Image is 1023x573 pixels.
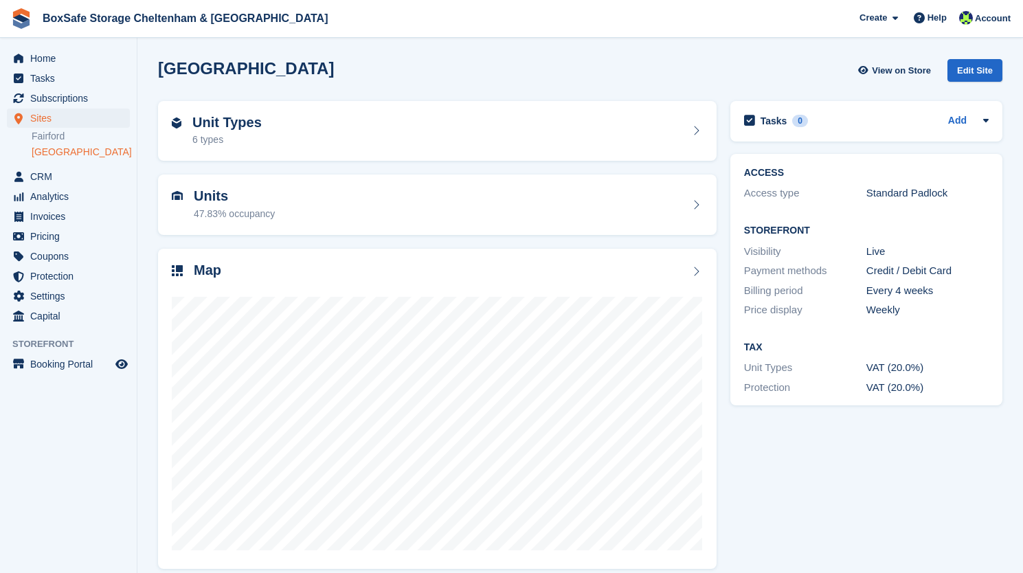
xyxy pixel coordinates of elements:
span: Protection [30,267,113,286]
h2: Unit Types [192,115,262,131]
a: menu [7,355,130,374]
div: Edit Site [947,59,1002,82]
div: Visibility [744,244,866,260]
a: menu [7,49,130,68]
div: VAT (20.0%) [866,380,989,396]
a: menu [7,69,130,88]
img: map-icn-33ee37083ee616e46c38cad1a60f524a97daa1e2b2c8c0bc3eb3415660979fc1.svg [172,265,183,276]
a: Preview store [113,356,130,372]
div: Every 4 weeks [866,283,989,299]
div: Payment methods [744,263,866,279]
div: VAT (20.0%) [866,360,989,376]
span: Settings [30,286,113,306]
a: Add [948,113,967,129]
a: menu [7,207,130,226]
a: menu [7,89,130,108]
span: Pricing [30,227,113,246]
a: menu [7,167,130,186]
a: [GEOGRAPHIC_DATA] [32,146,130,159]
a: BoxSafe Storage Cheltenham & [GEOGRAPHIC_DATA] [37,7,333,30]
span: Storefront [12,337,137,351]
div: Standard Padlock [866,186,989,201]
div: Billing period [744,283,866,299]
a: menu [7,286,130,306]
div: Unit Types [744,360,866,376]
div: Live [866,244,989,260]
a: menu [7,267,130,286]
div: Price display [744,302,866,318]
h2: Tasks [761,115,787,127]
span: Tasks [30,69,113,88]
span: Account [975,12,1011,25]
a: Units 47.83% occupancy [158,175,717,235]
h2: Storefront [744,225,989,236]
a: Fairford [32,130,130,143]
span: Capital [30,306,113,326]
span: Booking Portal [30,355,113,374]
span: Subscriptions [30,89,113,108]
span: Create [859,11,887,25]
div: Credit / Debit Card [866,263,989,279]
a: menu [7,247,130,266]
a: menu [7,306,130,326]
h2: [GEOGRAPHIC_DATA] [158,59,334,78]
span: View on Store [872,64,931,78]
div: 0 [792,115,808,127]
div: Weekly [866,302,989,318]
a: Map [158,249,717,570]
img: stora-icon-8386f47178a22dfd0bd8f6a31ec36ba5ce8667c1dd55bd0f319d3a0aa187defe.svg [11,8,32,29]
div: Protection [744,380,866,396]
img: unit-type-icn-2b2737a686de81e16bb02015468b77c625bbabd49415b5ef34ead5e3b44a266d.svg [172,117,181,128]
img: unit-icn-7be61d7bf1b0ce9d3e12c5938cc71ed9869f7b940bace4675aadf7bd6d80202e.svg [172,191,183,201]
h2: Tax [744,342,989,353]
div: Access type [744,186,866,201]
a: menu [7,187,130,206]
a: menu [7,109,130,128]
span: Home [30,49,113,68]
a: Edit Site [947,59,1002,87]
a: Unit Types 6 types [158,101,717,161]
a: menu [7,227,130,246]
span: Sites [30,109,113,128]
h2: ACCESS [744,168,989,179]
span: Analytics [30,187,113,206]
h2: Map [194,262,221,278]
a: View on Store [856,59,936,82]
span: CRM [30,167,113,186]
span: Help [928,11,947,25]
span: Coupons [30,247,113,266]
img: Charlie Hammond [959,11,973,25]
div: 47.83% occupancy [194,207,275,221]
h2: Units [194,188,275,204]
div: 6 types [192,133,262,147]
span: Invoices [30,207,113,226]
